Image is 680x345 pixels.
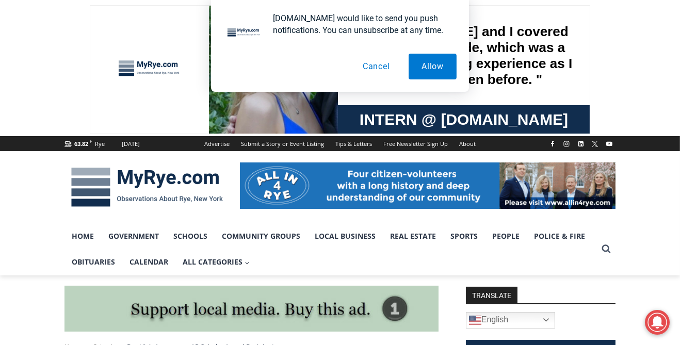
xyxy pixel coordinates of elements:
a: Facebook [546,138,559,150]
a: Obituaries [64,249,122,275]
a: Real Estate [383,223,443,249]
a: Calendar [122,249,175,275]
span: Open Tues. - Sun. [PHONE_NUMBER] [3,106,101,145]
span: F [90,138,92,144]
div: "[PERSON_NAME] and I covered the [DATE] Parade, which was a really eye opening experience as I ha... [261,1,488,100]
a: Submit a Story or Event Listing [235,136,330,151]
div: Rye [95,139,105,149]
button: Allow [409,54,457,79]
span: 63.82 [75,140,89,147]
span: Intern @ [DOMAIN_NAME] [270,103,478,126]
nav: Secondary Navigation [199,136,481,151]
button: View Search Form [597,240,616,258]
a: Government [101,223,166,249]
a: Sports [443,223,485,249]
a: Tips & Letters [330,136,378,151]
a: Community Groups [215,223,307,249]
a: Open Tues. - Sun. [PHONE_NUMBER] [1,104,104,128]
a: Linkedin [575,138,587,150]
img: All in for Rye [240,162,616,209]
a: Police & Fire [527,223,592,249]
a: English [466,312,555,328]
a: Intern @ [DOMAIN_NAME] [248,100,500,128]
a: X [589,138,601,150]
img: en [469,314,481,326]
a: Home [64,223,101,249]
a: Schools [166,223,215,249]
img: MyRye.com [64,160,230,214]
a: People [485,223,527,249]
button: Child menu of All Categories [175,249,257,275]
div: [DATE] [122,139,140,149]
a: Advertise [199,136,235,151]
a: Free Newsletter Sign Up [378,136,454,151]
div: "the precise, almost orchestrated movements of cutting and assembling sushi and [PERSON_NAME] mak... [106,64,147,123]
a: YouTube [603,138,616,150]
a: Instagram [560,138,573,150]
img: notification icon [223,12,265,54]
div: [DOMAIN_NAME] would like to send you push notifications. You can unsubscribe at any time. [265,12,457,36]
nav: Primary Navigation [64,223,597,275]
img: support local media, buy this ad [64,286,439,332]
button: Cancel [350,54,403,79]
strong: TRANSLATE [466,287,517,303]
a: Local Business [307,223,383,249]
a: About [454,136,481,151]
